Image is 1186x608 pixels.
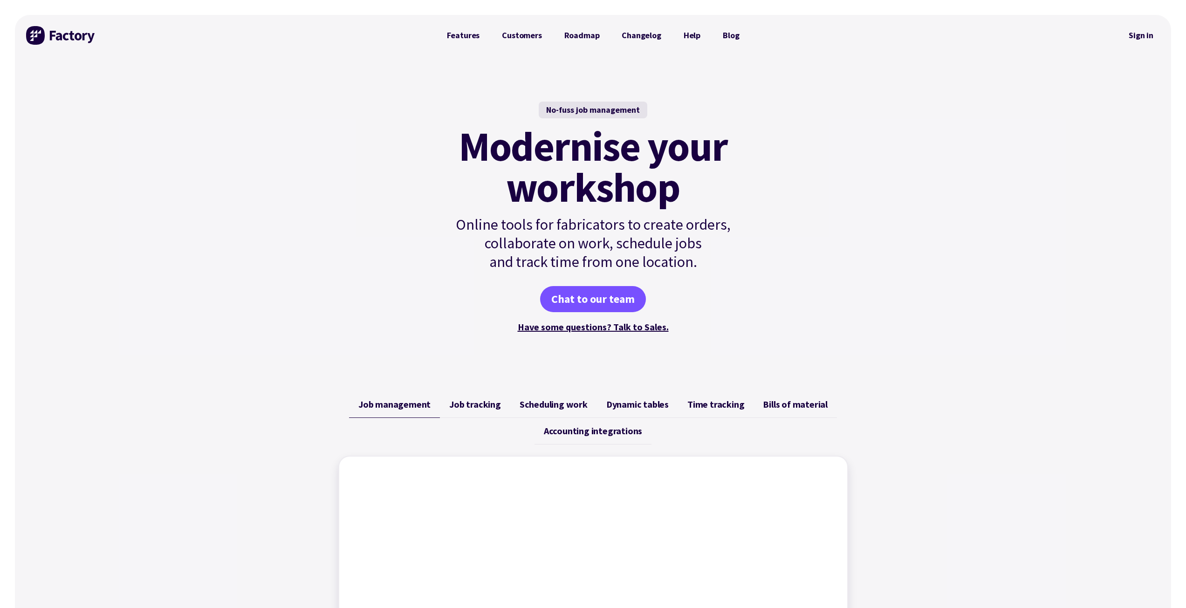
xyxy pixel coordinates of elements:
p: Online tools for fabricators to create orders, collaborate on work, schedule jobs and track time ... [436,215,751,271]
nav: Primary Navigation [436,26,751,45]
mark: Modernise your workshop [459,126,727,208]
div: No-fuss job management [539,102,647,118]
span: Job tracking [449,399,501,410]
a: Blog [712,26,750,45]
a: Help [672,26,712,45]
span: Scheduling work [520,399,588,410]
nav: Secondary Navigation [1122,25,1160,46]
a: Chat to our team [540,286,646,312]
span: Bills of material [763,399,828,410]
a: Sign in [1122,25,1160,46]
a: Customers [491,26,553,45]
a: Have some questions? Talk to Sales. [518,321,669,333]
a: Roadmap [553,26,611,45]
span: Dynamic tables [606,399,669,410]
span: Job management [358,399,431,410]
a: Changelog [610,26,672,45]
a: Features [436,26,491,45]
img: Factory [26,26,96,45]
span: Time tracking [687,399,744,410]
span: Accounting integrations [544,425,642,437]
